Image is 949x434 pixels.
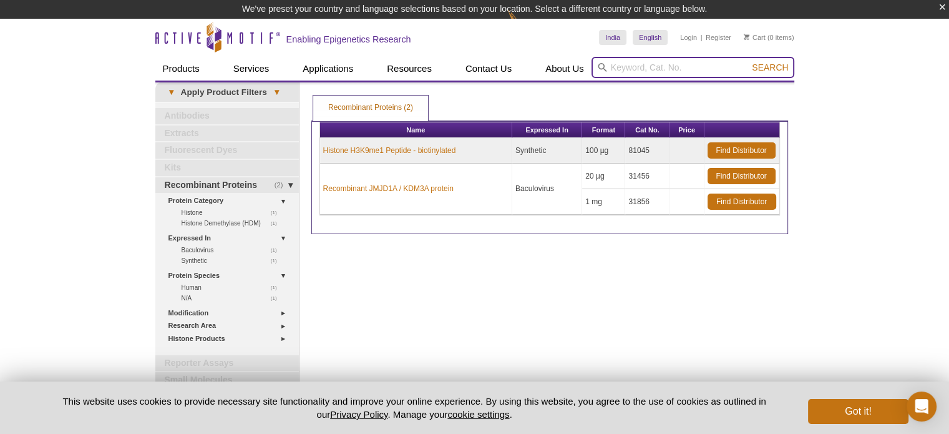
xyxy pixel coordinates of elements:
[271,218,284,229] span: (1)
[582,189,625,215] td: 1 mg
[182,207,284,218] a: (1)Histone
[155,372,299,388] a: Small Molecules
[582,122,625,138] th: Format
[701,30,703,45] li: |
[512,122,582,138] th: Expressed In
[582,164,625,189] td: 20 µg
[41,395,788,421] p: This website uses cookies to provide necessary site functionality and improve your online experie...
[295,57,361,81] a: Applications
[582,138,625,164] td: 100 µg
[708,168,776,184] a: Find Distributor
[182,282,284,293] a: (1)Human
[182,245,284,255] a: (1)Baculovirus
[447,409,509,420] button: cookie settings
[155,82,299,102] a: ▾Apply Product Filters▾
[271,293,284,303] span: (1)
[323,145,456,156] a: Histone H3K9me1 Peptide - biotinylated
[168,232,291,245] a: Expressed In
[680,33,697,42] a: Login
[155,57,207,81] a: Products
[320,122,512,138] th: Name
[168,194,291,207] a: Protein Category
[286,34,411,45] h2: Enabling Epigenetics Research
[155,108,299,124] a: Antibodies
[625,122,669,138] th: Cat No.
[168,307,291,320] a: Modification
[752,62,788,72] span: Search
[168,319,291,332] a: Research Area
[155,142,299,159] a: Fluorescent Dyes
[538,57,591,81] a: About Us
[155,355,299,372] a: Reporter Assays
[313,96,428,121] a: Recombinant Proteins (2)
[907,392,937,422] div: Open Intercom Messenger
[512,138,582,164] td: Synthetic
[625,138,669,164] td: 81045
[508,9,541,39] img: Change Here
[271,282,284,293] span: (1)
[625,164,669,189] td: 31456
[708,194,776,210] a: Find Distributor
[182,293,284,303] a: (1)N/A
[379,57,439,81] a: Resources
[271,245,284,255] span: (1)
[591,57,794,78] input: Keyword, Cat. No.
[706,33,731,42] a: Register
[708,142,776,159] a: Find Distributor
[182,255,284,266] a: (1)Synthetic
[182,218,284,229] a: (1)Histone Demethylase (HDM)
[267,87,286,98] span: ▾
[633,30,668,45] a: English
[330,409,387,420] a: Privacy Policy
[625,189,669,215] td: 31856
[155,126,299,142] a: Extracts
[162,87,181,98] span: ▾
[275,177,290,194] span: (2)
[599,30,626,45] a: India
[155,160,299,176] a: Kits
[744,33,766,42] a: Cart
[458,57,519,81] a: Contact Us
[271,207,284,218] span: (1)
[226,57,277,81] a: Services
[155,177,299,194] a: (2)Recombinant Proteins
[744,34,749,40] img: Your Cart
[512,164,582,215] td: Baculovirus
[323,183,454,194] a: Recombinant JMJD1A / KDM3A protein
[748,62,792,73] button: Search
[168,269,291,282] a: Protein Species
[669,122,704,138] th: Price
[271,255,284,266] span: (1)
[168,332,291,345] a: Histone Products
[808,399,908,424] button: Got it!
[744,30,794,45] li: (0 items)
